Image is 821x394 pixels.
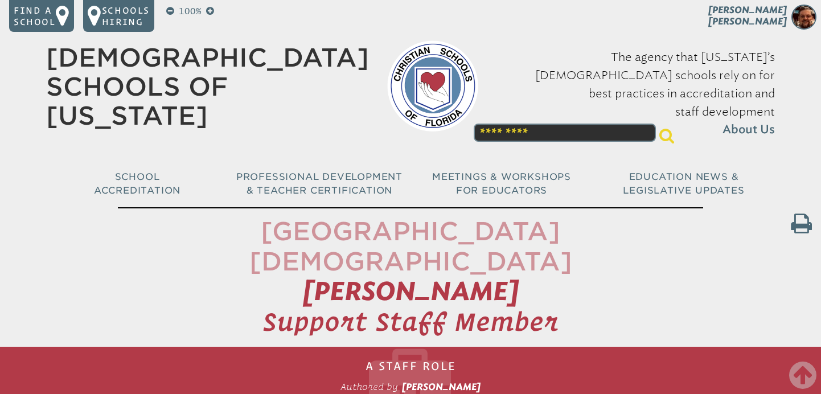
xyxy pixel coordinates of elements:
p: Find a school [14,5,56,27]
span: School Accreditation [94,171,180,196]
p: The agency that [US_STATE]’s [DEMOGRAPHIC_DATA] schools rely on for best practices in accreditati... [496,48,775,139]
p: 100% [176,5,204,18]
span: About Us [723,121,775,139]
span: Meetings & Workshops for Educators [432,171,571,196]
p: Schools Hiring [102,5,150,27]
span: [GEOGRAPHIC_DATA][DEMOGRAPHIC_DATA] [249,216,572,277]
span: [PERSON_NAME] [PERSON_NAME] [708,5,787,27]
span: Support Staff Member [262,307,559,336]
img: 9e544545aa69ab308960e8044b214a75 [791,5,816,30]
span: [PERSON_NAME] [262,276,559,338]
img: csf-logo-web-colors.png [387,40,478,132]
a: [DEMOGRAPHIC_DATA] Schools of [US_STATE] [46,43,369,130]
span: Education News & Legislative Updates [623,171,744,196]
span: Professional Development & Teacher Certification [236,171,403,196]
